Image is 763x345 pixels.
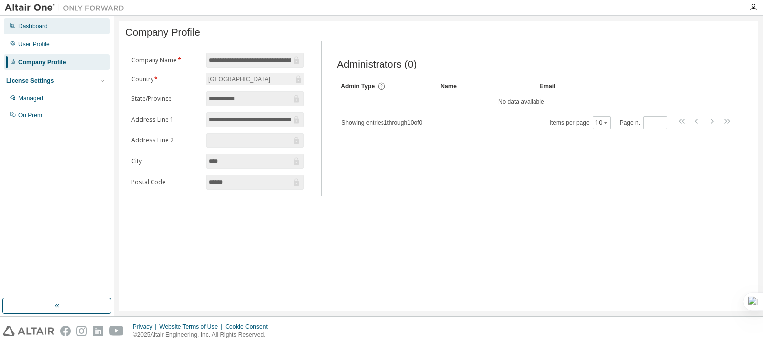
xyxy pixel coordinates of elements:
label: Address Line 2 [131,137,200,144]
div: License Settings [6,77,54,85]
span: Administrators (0) [337,59,417,70]
div: User Profile [18,40,50,48]
label: Country [131,75,200,83]
div: Email [539,78,631,94]
span: Page n. [620,116,667,129]
div: On Prem [18,111,42,119]
div: [GEOGRAPHIC_DATA] [207,74,272,85]
img: linkedin.svg [93,326,103,336]
div: [GEOGRAPHIC_DATA] [206,73,304,85]
img: Altair One [5,3,129,13]
div: Website Terms of Use [159,323,225,331]
div: Name [440,78,532,94]
label: Postal Code [131,178,200,186]
span: Showing entries 1 through 10 of 0 [341,119,422,126]
label: Address Line 1 [131,116,200,124]
span: Company Profile [125,27,200,38]
label: Company Name [131,56,200,64]
img: facebook.svg [60,326,71,336]
div: Dashboard [18,22,48,30]
img: youtube.svg [109,326,124,336]
div: Cookie Consent [225,323,273,331]
label: State/Province [131,95,200,103]
img: instagram.svg [76,326,87,336]
button: 10 [595,119,609,127]
td: No data available [337,94,705,109]
img: altair_logo.svg [3,326,54,336]
label: City [131,157,200,165]
p: © 2025 Altair Engineering, Inc. All Rights Reserved. [133,331,274,339]
div: Company Profile [18,58,66,66]
span: Items per page [550,116,611,129]
div: Managed [18,94,43,102]
div: Privacy [133,323,159,331]
span: Admin Type [341,83,375,90]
